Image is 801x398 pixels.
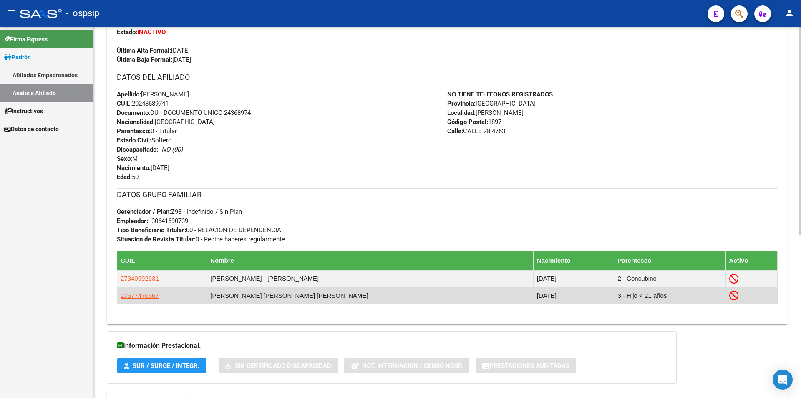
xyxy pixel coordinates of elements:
i: NO (00) [161,146,183,153]
span: DU - DOCUMENTO UNICO 24368974 [117,109,251,117]
span: [GEOGRAPHIC_DATA] [117,118,215,126]
button: Not. Internacion / Censo Hosp. [344,358,469,373]
strong: Estado Civil: [117,137,151,144]
button: Sin Certificado Discapacidad [219,358,338,373]
mat-icon: menu [7,8,17,18]
span: 20243689741 [117,100,169,107]
strong: Última Alta Formal: [117,47,171,54]
span: 27340992631 [121,275,159,282]
span: [DATE] [117,164,169,172]
h3: DATOS GRUPO FAMILIAR [117,189,778,200]
td: [PERSON_NAME] - [PERSON_NAME] [207,270,534,287]
th: Nombre [207,251,534,270]
span: M [117,155,138,162]
span: Firma Express [4,35,48,44]
span: Not. Internacion / Censo Hosp. [362,362,463,370]
h3: DATOS DEL AFILIADO [117,71,778,83]
span: 27577470567 [121,292,159,299]
strong: Situacion de Revista Titular: [117,236,196,243]
th: Nacimiento [533,251,614,270]
strong: Empleador: [117,217,148,225]
h3: Información Prestacional: [117,340,666,352]
span: [DATE] [117,47,190,54]
span: Z98 - Indefinido / Sin Plan [117,208,242,215]
mat-icon: person [784,8,794,18]
span: [GEOGRAPHIC_DATA] [447,100,536,107]
span: [DATE] [117,56,191,63]
button: SUR / SURGE / INTEGR. [117,358,206,373]
div: Open Intercom Messenger [773,370,793,390]
strong: Tipo Beneficiario Titular: [117,226,186,234]
span: 50 [117,173,139,181]
strong: Edad: [117,173,132,181]
strong: Localidad: [447,109,476,117]
span: 00 - RELACION DE DEPENDENCIA [117,226,281,234]
td: 3 - Hijo < 21 años [614,287,725,304]
span: SUR / SURGE / INTEGR. [133,362,199,370]
span: Padrón [4,53,31,62]
span: [PERSON_NAME] [447,109,524,117]
button: Prestaciones Auditadas [476,358,576,373]
span: CALLE 28 4763 [447,127,505,135]
strong: Nacimiento: [117,164,151,172]
strong: Gerenciador / Plan: [117,208,171,215]
span: Instructivos [4,106,43,116]
strong: Nacionalidad: [117,118,155,126]
strong: Provincia: [447,100,476,107]
td: [PERSON_NAME] [PERSON_NAME] [PERSON_NAME] [207,287,534,304]
span: 1897 [447,118,501,126]
th: CUIL [117,251,207,270]
strong: Apellido: [117,91,141,98]
strong: Calle: [447,127,463,135]
span: Soltero [117,137,172,144]
strong: Parentesco: [117,127,151,135]
strong: NO TIENE TELEFONOS REGISTRADOS [447,91,553,98]
strong: Última Baja Formal: [117,56,172,63]
span: Datos de contacto [4,124,59,134]
strong: INACTIVO [137,28,166,36]
strong: CUIL: [117,100,132,107]
th: Parentesco [614,251,725,270]
td: [DATE] [533,287,614,304]
strong: Estado: [117,28,137,36]
strong: Código Postal: [447,118,488,126]
span: Sin Certificado Discapacidad [235,362,331,370]
strong: Documento: [117,109,150,117]
th: Activo [725,251,777,270]
div: 30641690739 [151,216,188,226]
span: - ospsip [66,4,99,23]
td: 2 - Concubino [614,270,725,287]
span: 0 - Titular [117,127,177,135]
strong: Sexo: [117,155,132,162]
span: Prestaciones Auditadas [489,362,569,370]
strong: Discapacitado: [117,146,158,153]
span: 0 - Recibe haberes regularmente [117,236,285,243]
span: [PERSON_NAME] [117,91,189,98]
td: [DATE] [533,270,614,287]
